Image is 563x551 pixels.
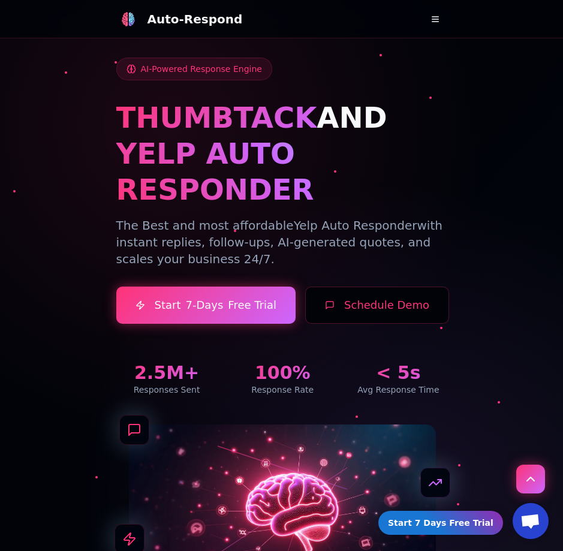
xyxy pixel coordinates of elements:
[116,384,218,396] div: Responses Sent
[185,297,223,314] span: 7-Days
[116,287,296,324] a: Start7-DaysFree Trial
[116,7,243,31] a: Auto-Respond LogoAuto-Respond
[232,362,333,384] div: 100%
[348,384,449,396] div: Avg Response Time
[116,217,449,267] p: The Best and most affordable with instant replies, follow-ups, AI-generated quotes, and scales yo...
[121,12,135,26] img: Auto-Respond Logo
[294,218,417,233] span: Yelp Auto Responder
[516,465,545,493] button: Scroll to top
[348,362,449,384] div: < 5s
[116,362,218,384] div: 2.5M+
[513,503,549,539] div: Open chat
[116,136,449,207] h1: YELP AUTO RESPONDER
[378,511,504,535] a: Start 7 Days Free Trial
[116,101,317,134] span: THUMBTACK
[305,287,449,324] button: Schedule Demo
[141,63,262,75] span: AI-Powered Response Engine
[147,11,243,28] div: Auto-Respond
[317,101,387,134] span: AND
[232,384,333,396] div: Response Rate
